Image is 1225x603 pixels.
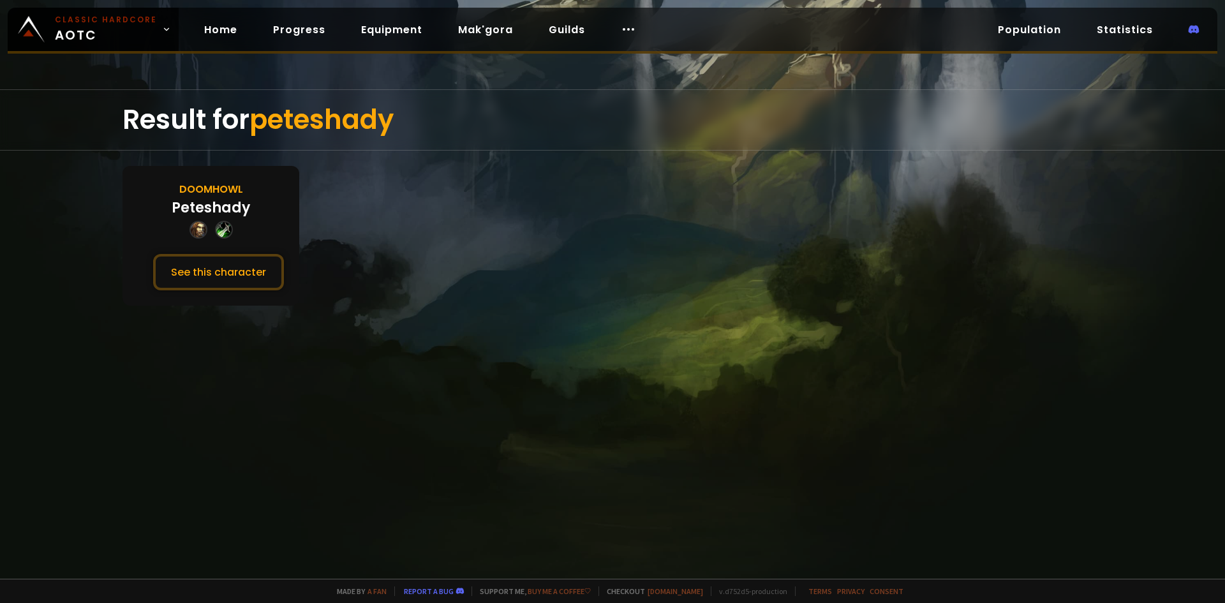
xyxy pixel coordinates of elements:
[711,586,787,596] span: v. d752d5 - production
[351,17,433,43] a: Equipment
[471,586,591,596] span: Support me,
[55,14,157,26] small: Classic Hardcore
[367,586,387,596] a: a fan
[538,17,595,43] a: Guilds
[808,586,832,596] a: Terms
[404,586,454,596] a: Report a bug
[528,586,591,596] a: Buy me a coffee
[988,17,1071,43] a: Population
[153,254,284,290] button: See this character
[249,101,394,138] span: peteshady
[1087,17,1163,43] a: Statistics
[329,586,387,596] span: Made by
[448,17,523,43] a: Mak'gora
[172,197,250,218] div: Peteshady
[122,90,1102,150] div: Result for
[55,14,157,45] span: AOTC
[648,586,703,596] a: [DOMAIN_NAME]
[598,586,703,596] span: Checkout
[194,17,248,43] a: Home
[263,17,336,43] a: Progress
[179,181,243,197] div: Doomhowl
[8,8,179,51] a: Classic HardcoreAOTC
[837,586,865,596] a: Privacy
[870,586,903,596] a: Consent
